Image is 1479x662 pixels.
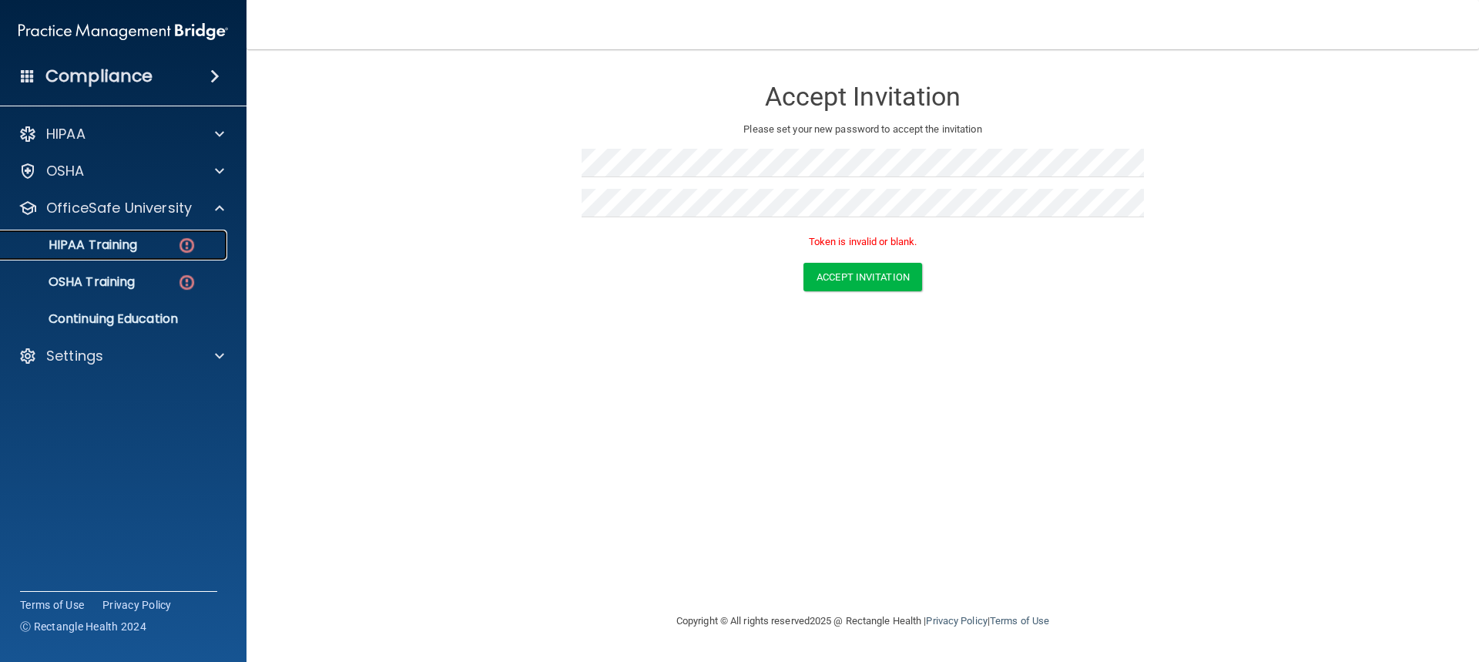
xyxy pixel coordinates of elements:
[45,66,153,87] h4: Compliance
[926,615,987,627] a: Privacy Policy
[20,597,84,613] a: Terms of Use
[18,347,224,365] a: Settings
[177,236,196,255] img: danger-circle.6113f641.png
[10,274,135,290] p: OSHA Training
[18,199,224,217] a: OfficeSafe University
[582,596,1144,646] div: Copyright © All rights reserved 2025 @ Rectangle Health | |
[990,615,1049,627] a: Terms of Use
[593,120,1132,139] p: Please set your new password to accept the invitation
[803,263,922,291] button: Accept Invitation
[177,273,196,292] img: danger-circle.6113f641.png
[46,125,86,143] p: HIPAA
[582,233,1144,251] p: Token is invalid or blank.
[46,199,192,217] p: OfficeSafe University
[10,311,220,327] p: Continuing Education
[18,162,224,180] a: OSHA
[18,125,224,143] a: HIPAA
[20,619,146,634] span: Ⓒ Rectangle Health 2024
[582,82,1144,111] h3: Accept Invitation
[102,597,172,613] a: Privacy Policy
[10,237,137,253] p: HIPAA Training
[18,16,228,47] img: PMB logo
[46,347,103,365] p: Settings
[46,162,85,180] p: OSHA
